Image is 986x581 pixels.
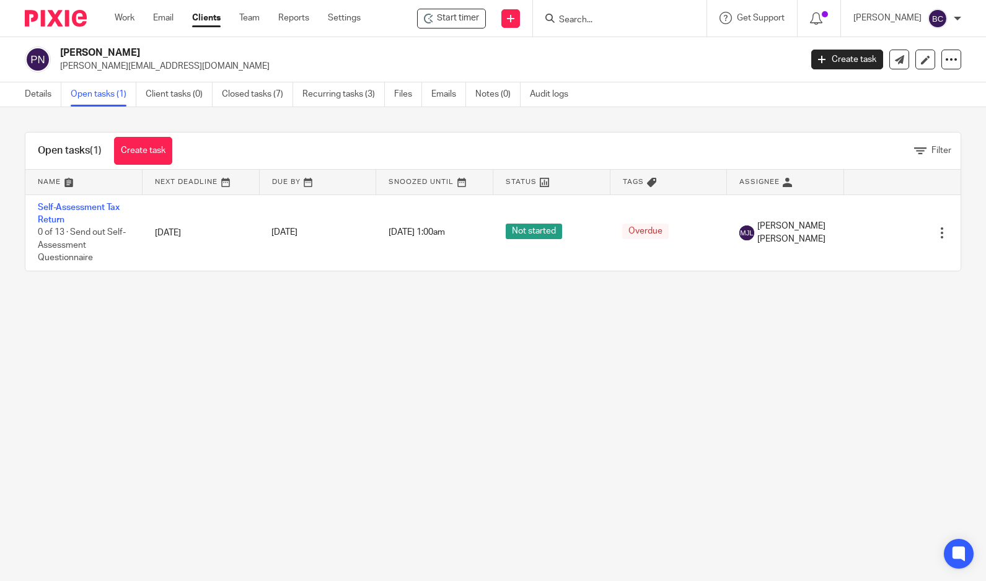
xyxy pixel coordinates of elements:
[192,12,221,24] a: Clients
[811,50,883,69] a: Create task
[239,12,260,24] a: Team
[143,194,260,271] td: [DATE]
[506,224,562,239] span: Not started
[506,178,537,185] span: Status
[475,82,521,107] a: Notes (0)
[115,12,134,24] a: Work
[38,203,120,224] a: Self-Assessment Tax Return
[38,144,102,157] h1: Open tasks
[25,82,61,107] a: Details
[153,12,174,24] a: Email
[530,82,578,107] a: Audit logs
[622,224,669,239] span: Overdue
[558,15,669,26] input: Search
[60,46,646,59] h2: [PERSON_NAME]
[271,229,297,237] span: [DATE]
[437,12,479,25] span: Start timer
[222,82,293,107] a: Closed tasks (7)
[431,82,466,107] a: Emails
[739,225,754,240] img: svg%3E
[71,82,136,107] a: Open tasks (1)
[417,9,486,28] div: Patel, Nirmesh
[278,12,309,24] a: Reports
[389,178,454,185] span: Snoozed Until
[302,82,385,107] a: Recurring tasks (3)
[623,178,644,185] span: Tags
[90,146,102,155] span: (1)
[389,229,445,237] span: [DATE] 1:00am
[328,12,361,24] a: Settings
[757,220,832,245] span: [PERSON_NAME] [PERSON_NAME]
[38,228,126,262] span: 0 of 13 · Send out Self-Assessment Questionnaire
[931,146,951,155] span: Filter
[737,14,785,22] span: Get Support
[853,12,922,24] p: [PERSON_NAME]
[114,137,172,165] a: Create task
[394,82,422,107] a: Files
[146,82,213,107] a: Client tasks (0)
[60,60,793,72] p: [PERSON_NAME][EMAIL_ADDRESS][DOMAIN_NAME]
[25,10,87,27] img: Pixie
[25,46,51,72] img: svg%3E
[928,9,948,28] img: svg%3E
